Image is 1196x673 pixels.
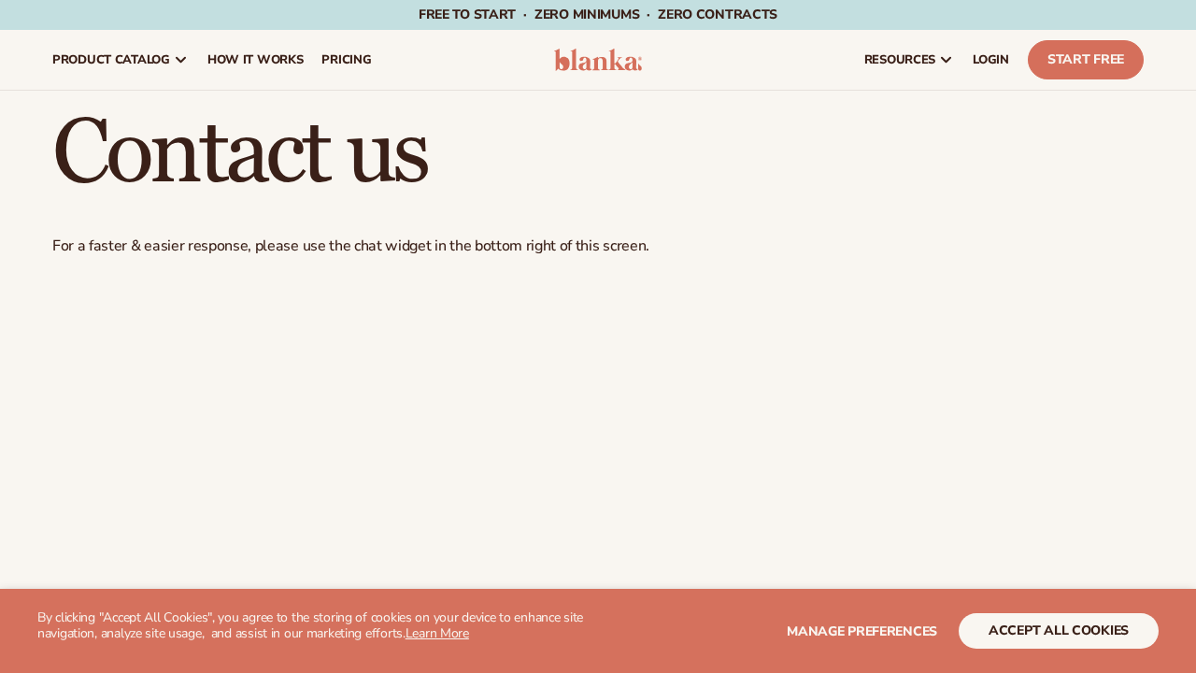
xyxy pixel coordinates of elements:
[406,624,469,642] a: Learn More
[963,30,1018,90] a: LOGIN
[419,6,777,23] span: Free to start · ZERO minimums · ZERO contracts
[312,30,380,90] a: pricing
[321,52,371,67] span: pricing
[37,610,598,642] p: By clicking "Accept All Cookies", you agree to the storing of cookies on your device to enhance s...
[973,52,1009,67] span: LOGIN
[864,52,935,67] span: resources
[787,623,937,640] span: Manage preferences
[43,30,198,90] a: product catalog
[554,49,642,71] img: logo
[1028,40,1144,79] a: Start Free
[787,613,937,649] button: Manage preferences
[52,52,170,67] span: product catalog
[198,30,313,90] a: How It Works
[52,236,1144,256] p: For a faster & easier response, please use the chat widget in the bottom right of this screen.
[855,30,963,90] a: resources
[959,613,1159,649] button: accept all cookies
[52,109,1144,199] h1: Contact us
[207,52,304,67] span: How It Works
